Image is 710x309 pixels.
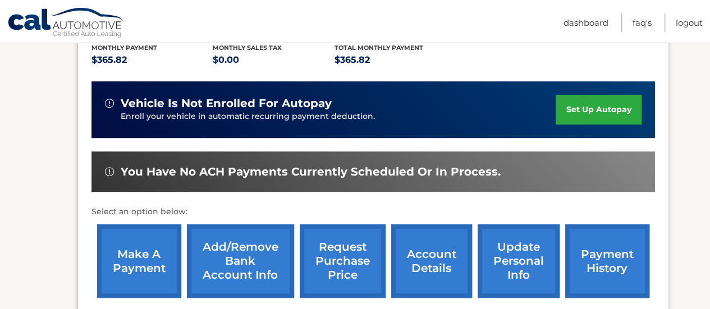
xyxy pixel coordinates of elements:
span: Monthly sales Tax [213,44,282,52]
img: alert-white.svg [105,99,114,108]
a: update personal info [478,224,560,298]
a: Dashboard [564,13,608,32]
p: $365.82 [91,52,213,68]
a: FAQ's [633,13,652,32]
a: make a payment [97,224,181,298]
p: $365.82 [335,52,456,68]
a: account details [391,224,472,298]
span: You have no ACH payments currently scheduled or in process. [121,165,501,179]
span: vehicle is not enrolled for autopay [121,96,332,110]
a: Cal Automotive [7,7,125,40]
p: Enroll your vehicle in automatic recurring payment deduction. [121,110,556,123]
a: Add/Remove bank account info [187,224,294,298]
a: set up autopay [556,95,641,124]
a: Logout [676,13,703,32]
img: alert-white.svg [105,167,114,176]
a: payment history [565,224,649,298]
span: Total Monthly Payment [335,44,423,52]
p: Select an option below: [91,205,655,219]
a: request purchase price [300,224,386,298]
span: Monthly Payment [91,44,157,52]
p: $0.00 [213,52,335,68]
